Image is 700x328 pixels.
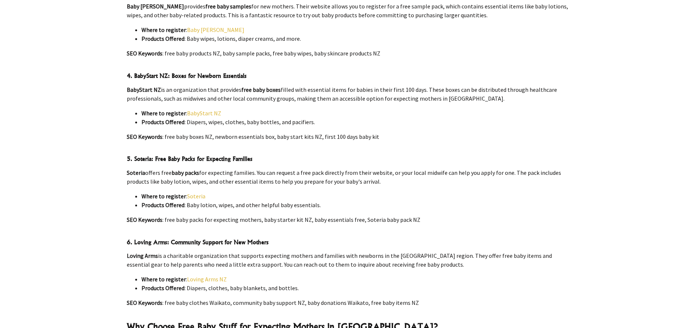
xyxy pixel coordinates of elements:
p: is an organization that provides filled with essential items for babies in their first 100 days. ... [127,85,574,103]
strong: 4. BabyStart NZ: Boxes for Newborn Essentials [127,72,247,79]
strong: SEO Keywords [127,133,162,140]
strong: Where to register [141,26,186,33]
strong: Where to register [141,109,186,117]
strong: SEO Keywords [127,216,162,223]
p: : free baby packs for expecting mothers, baby starter kit NZ, baby essentials free, Soteria baby ... [127,215,574,224]
strong: free baby samples [205,3,251,10]
strong: Soteria [127,169,145,176]
strong: Products Offered [141,284,184,292]
a: Soteria [187,192,205,200]
a: Baby [PERSON_NAME] [187,26,244,33]
li: : Baby lotion, wipes, and other helpful baby essentials. [141,201,574,209]
strong: Where to register [141,275,186,283]
p: : free baby clothes Waikato, community baby support NZ, baby donations Waikato, free baby items NZ [127,298,574,307]
p: : free baby products NZ, baby sample packs, free baby wipes, baby skincare products NZ [127,49,574,58]
strong: baby packs [172,169,199,176]
li: : [141,192,574,201]
strong: Products Offered [141,201,184,209]
a: Loving Arms NZ [187,275,227,283]
p: provides for new mothers. Their website allows you to register for a free sample pack, which cont... [127,2,574,19]
strong: Baby [PERSON_NAME] [127,3,184,10]
strong: Products Offered [141,118,184,126]
li: : [141,25,574,34]
strong: 6. Loving Arms: Community Support for New Mothers [127,238,269,246]
strong: SEO Keywords [127,50,162,57]
strong: free baby boxes [241,86,281,93]
li: : [141,275,574,284]
strong: 5. Soteria: Free Baby Packs for Expecting Families [127,155,252,162]
li: : Diapers, wipes, clothes, baby bottles, and pacifiers. [141,118,574,126]
p: : free baby boxes NZ, newborn essentials box, baby start kits NZ, first 100 days baby kit [127,132,574,141]
strong: Loving Arms [127,252,158,259]
li: : Baby wipes, lotions, diaper creams, and more. [141,34,574,43]
a: BabyStart NZ [187,109,221,117]
li: : [141,109,574,118]
p: offers free for expecting families. You can request a free pack directly from their website, or y... [127,168,574,186]
li: : Diapers, clothes, baby blankets, and bottles. [141,284,574,292]
strong: Where to register [141,192,186,200]
strong: BabyStart NZ [127,86,161,93]
p: is a charitable organization that supports expecting mothers and families with newborns in the [G... [127,251,574,269]
strong: SEO Keywords [127,299,162,306]
strong: Products Offered [141,35,184,42]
